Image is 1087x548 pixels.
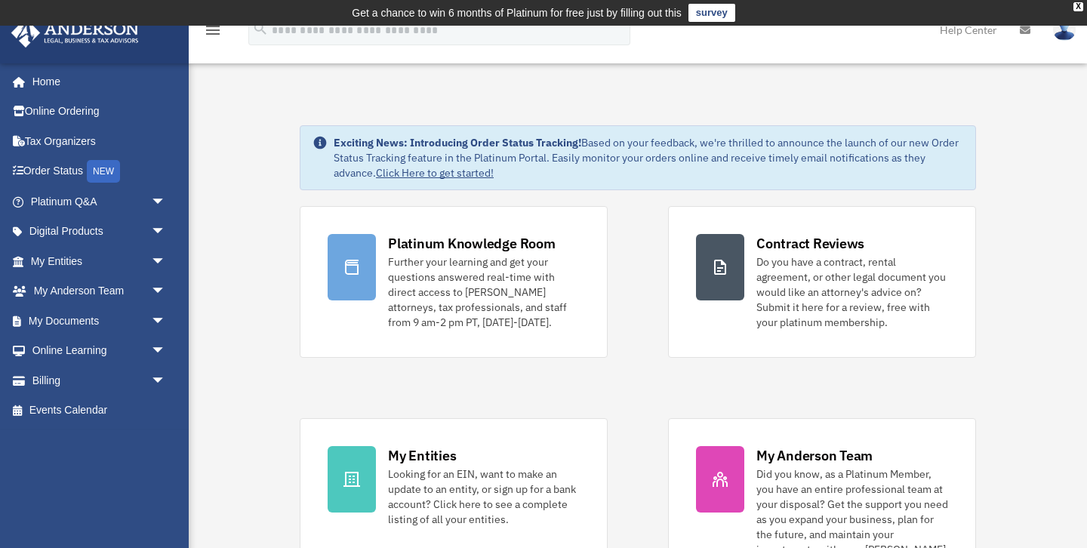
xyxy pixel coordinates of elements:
[252,20,269,37] i: search
[334,136,581,149] strong: Exciting News: Introducing Order Status Tracking!
[1053,19,1076,41] img: User Pic
[334,135,963,180] div: Based on your feedback, we're thrilled to announce the launch of our new Order Status Tracking fe...
[151,276,181,307] span: arrow_drop_down
[11,336,189,366] a: Online Learningarrow_drop_down
[388,234,556,253] div: Platinum Knowledge Room
[204,21,222,39] i: menu
[11,306,189,336] a: My Documentsarrow_drop_down
[151,246,181,277] span: arrow_drop_down
[11,97,189,127] a: Online Ordering
[11,217,189,247] a: Digital Productsarrow_drop_down
[151,306,181,337] span: arrow_drop_down
[151,365,181,396] span: arrow_drop_down
[151,186,181,217] span: arrow_drop_down
[388,446,456,465] div: My Entities
[11,246,189,276] a: My Entitiesarrow_drop_down
[756,446,873,465] div: My Anderson Team
[87,160,120,183] div: NEW
[300,206,608,358] a: Platinum Knowledge Room Further your learning and get your questions answered real-time with dire...
[11,156,189,187] a: Order StatusNEW
[11,365,189,396] a: Billingarrow_drop_down
[11,276,189,306] a: My Anderson Teamarrow_drop_down
[151,217,181,248] span: arrow_drop_down
[151,336,181,367] span: arrow_drop_down
[11,126,189,156] a: Tax Organizers
[376,166,494,180] a: Click Here to get started!
[668,206,976,358] a: Contract Reviews Do you have a contract, rental agreement, or other legal document you would like...
[204,26,222,39] a: menu
[688,4,735,22] a: survey
[11,66,181,97] a: Home
[352,4,682,22] div: Get a chance to win 6 months of Platinum for free just by filling out this
[11,186,189,217] a: Platinum Q&Aarrow_drop_down
[756,254,948,330] div: Do you have a contract, rental agreement, or other legal document you would like an attorney's ad...
[756,234,864,253] div: Contract Reviews
[11,396,189,426] a: Events Calendar
[388,466,580,527] div: Looking for an EIN, want to make an update to an entity, or sign up for a bank account? Click her...
[1073,2,1083,11] div: close
[388,254,580,330] div: Further your learning and get your questions answered real-time with direct access to [PERSON_NAM...
[7,18,143,48] img: Anderson Advisors Platinum Portal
